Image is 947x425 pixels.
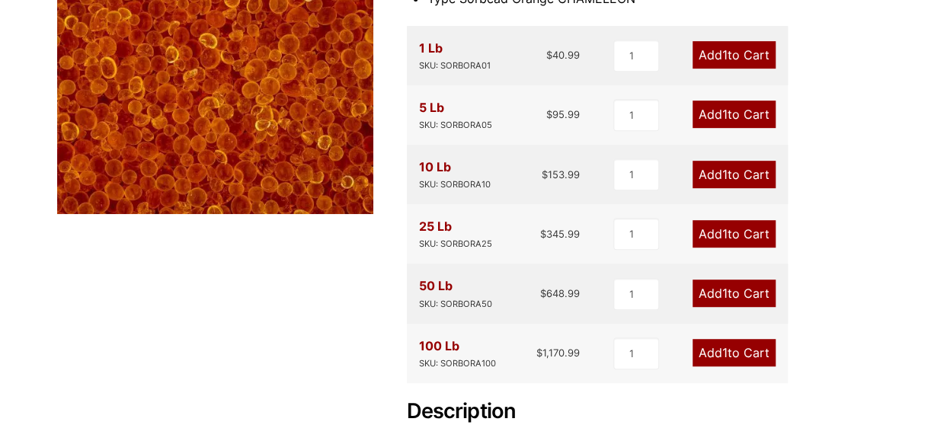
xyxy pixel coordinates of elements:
[722,47,728,62] span: 1
[722,226,728,241] span: 1
[546,108,580,120] bdi: 95.99
[693,161,776,188] a: Add1to Cart
[542,168,580,181] bdi: 153.99
[722,345,728,360] span: 1
[419,97,492,133] div: 5 Lb
[419,177,491,192] div: SKU: SORBORA10
[540,287,546,299] span: $
[546,49,580,61] bdi: 40.99
[693,280,776,307] a: Add1to Cart
[722,107,728,122] span: 1
[722,286,728,301] span: 1
[419,59,491,73] div: SKU: SORBORA01
[419,276,492,311] div: 50 Lb
[540,287,580,299] bdi: 648.99
[546,108,552,120] span: $
[536,347,580,359] bdi: 1,170.99
[540,228,546,240] span: $
[419,38,491,73] div: 1 Lb
[542,168,548,181] span: $
[419,336,496,371] div: 100 Lb
[419,157,491,192] div: 10 Lb
[546,49,552,61] span: $
[536,347,542,359] span: $
[419,118,492,133] div: SKU: SORBORA05
[407,399,890,424] h2: Description
[419,216,492,251] div: 25 Lb
[419,297,492,312] div: SKU: SORBORA50
[419,356,496,371] div: SKU: SORBORA100
[693,220,776,248] a: Add1to Cart
[693,339,776,366] a: Add1to Cart
[540,228,580,240] bdi: 345.99
[722,167,728,182] span: 1
[419,237,492,251] div: SKU: SORBORA25
[693,101,776,128] a: Add1to Cart
[693,41,776,69] a: Add1to Cart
